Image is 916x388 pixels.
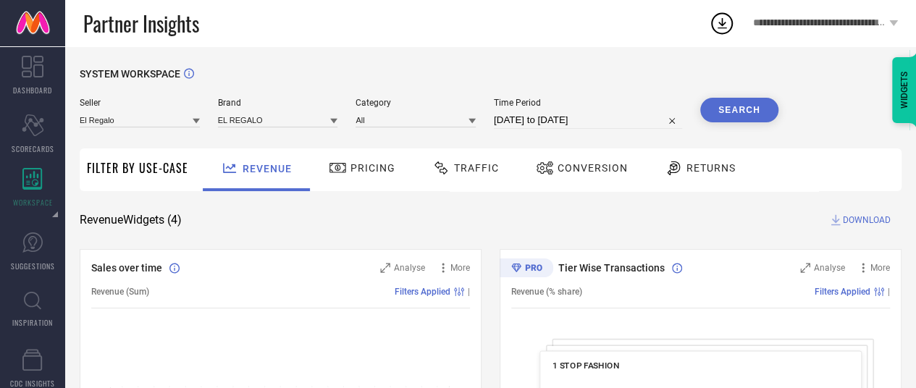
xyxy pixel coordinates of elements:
span: Revenue (% share) [511,287,582,297]
div: Premium [500,258,553,280]
span: Filter By Use-Case [87,159,188,177]
span: SUGGESTIONS [11,261,55,271]
span: SYSTEM WORKSPACE [80,68,180,80]
svg: Zoom [380,263,390,273]
span: Returns [686,162,736,174]
span: DOWNLOAD [843,213,891,227]
span: Category [356,98,476,108]
span: | [468,287,470,297]
span: Filters Applied [395,287,450,297]
button: Search [700,98,778,122]
span: Brand [218,98,338,108]
span: Sales over time [91,262,162,274]
span: Tier Wise Transactions [558,262,665,274]
span: INSPIRATION [12,317,53,328]
span: | [888,287,890,297]
span: Seller [80,98,200,108]
span: Traffic [454,162,499,174]
span: More [450,263,470,273]
span: Revenue [243,163,292,174]
span: More [870,263,890,273]
div: Open download list [709,10,735,36]
span: Revenue Widgets ( 4 ) [80,213,182,227]
span: 1 STOP FASHION [552,360,619,371]
svg: Zoom [800,263,810,273]
span: Revenue (Sum) [91,287,149,297]
span: Pricing [350,162,395,174]
span: Conversion [558,162,628,174]
span: Analyse [814,263,845,273]
span: SCORECARDS [12,143,54,154]
span: DASHBOARD [13,85,52,96]
span: Filters Applied [815,287,870,297]
span: WORKSPACE [13,197,53,208]
input: Select time period [494,111,682,129]
span: Analyse [394,263,425,273]
span: Time Period [494,98,682,108]
span: Partner Insights [83,9,199,38]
